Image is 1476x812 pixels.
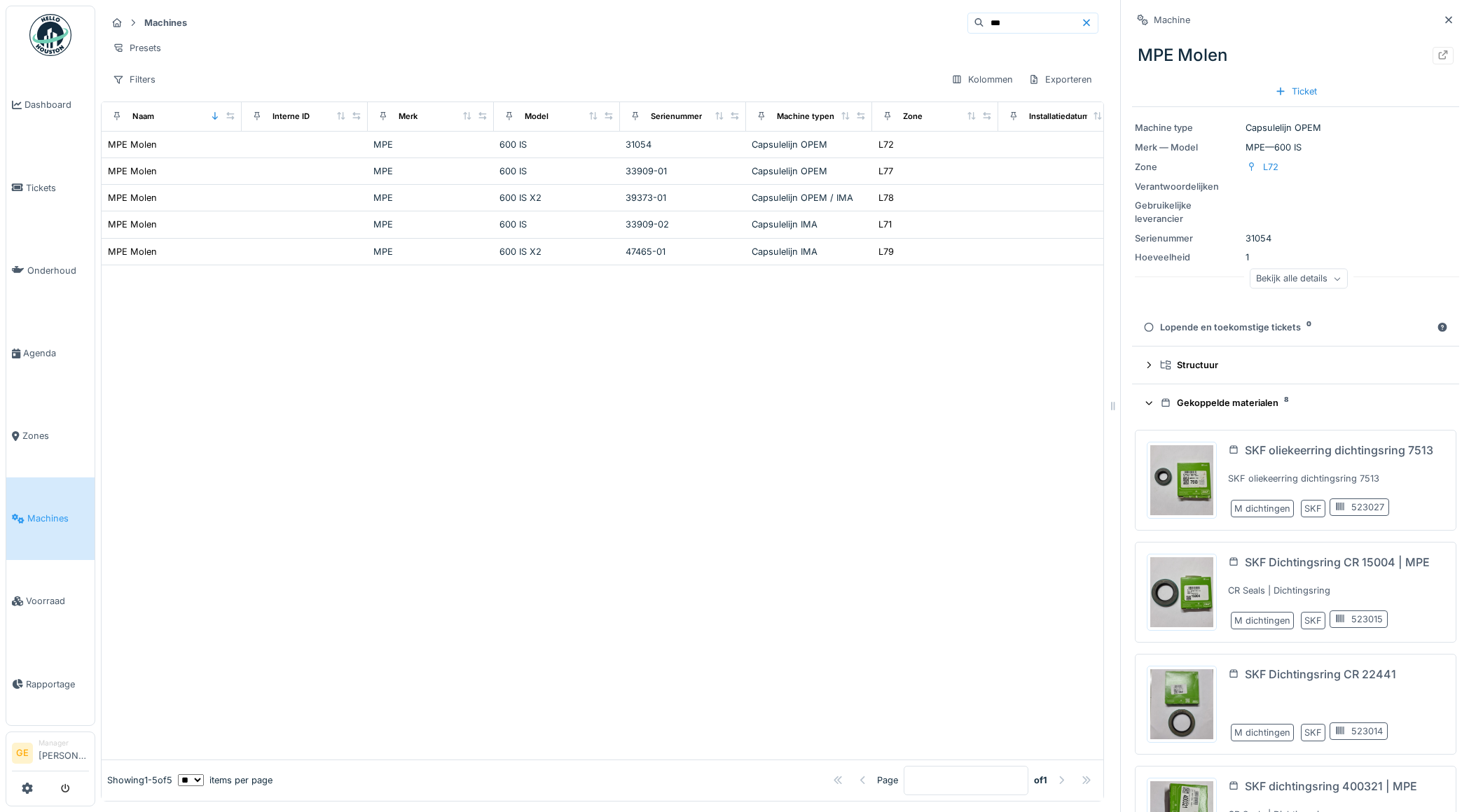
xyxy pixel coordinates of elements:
img: Badge_color-CXgf-gQk.svg [29,14,71,56]
a: Agenda [6,311,95,394]
img: 5rcpofu5ph5t4dx2lfspuuj5wz80 [1150,669,1213,739]
div: Showing 1 - 5 of 5 [107,773,172,787]
div: SKF Dichtingsring CR 15004 | MPE [1245,554,1430,570]
div: 600 IS [499,218,614,231]
span: Machines [27,512,89,525]
div: 39373-01 [626,191,740,204]
div: MPE [373,245,488,258]
div: 33909-02 [626,218,740,231]
div: MPE — 600 IS [1135,141,1456,154]
div: 523015 [1351,612,1383,626]
summary: Structuur [1138,352,1454,378]
div: M dichtingen [1234,502,1290,515]
div: SKF oliekeerring dichtingsring 7513 [1245,442,1433,458]
div: L72 [878,138,894,151]
div: Installatiedatum [1029,111,1089,122]
li: GE [12,743,33,764]
a: Onderhoud [6,229,95,311]
div: 600 IS X2 [499,191,614,204]
div: Capsulelijn IMA [752,218,867,231]
div: Filters [106,69,162,90]
div: SKF Dichtingsring CR 22441 [1245,666,1396,682]
div: L78 [878,191,894,204]
div: SKF [1304,614,1322,627]
a: Zones [6,395,95,477]
div: MPE [373,164,488,178]
div: Zone [1135,160,1240,174]
div: 523027 [1351,500,1384,514]
span: Tickets [26,181,89,195]
li: [PERSON_NAME] [39,738,89,768]
div: 600 IS [499,138,614,151]
a: Dashboard [6,64,95,146]
div: Gebruikelijke leverancier [1135,199,1240,225]
div: SKF [1304,726,1322,739]
span: Agenda [23,346,89,360]
div: M dichtingen [1234,614,1290,627]
a: GE Manager[PERSON_NAME] [12,738,89,771]
span: Onderhoud [27,264,89,277]
div: Machine typen [777,111,834,122]
a: Machines [6,477,95,560]
span: Zones [22,429,89,442]
div: Page [877,773,898,787]
div: Interne ID [273,111,310,122]
div: Capsulelijn OPEM [752,138,867,151]
div: Verantwoordelijken [1135,180,1240,193]
div: L71 [878,218,892,231]
strong: Machines [139,16,193,29]
div: 600 IS [499,164,614,178]
div: Presets [106,38,167,58]
div: 1 [1135,251,1456,264]
div: Structuur [1160,358,1442,372]
div: Exporteren [1022,69,1098,90]
div: Capsulelijn OPEM [1135,121,1456,134]
div: L77 [878,164,893,178]
div: MPE Molen [108,164,157,178]
img: wggveh907ee59ok33nlrlh336xjx [1150,445,1213,515]
strong: of 1 [1034,773,1047,787]
span: Rapportage [26,678,89,691]
div: MPE [373,191,488,204]
div: Capsulelijn IMA [752,245,867,258]
span: Dashboard [25,98,89,111]
div: Machine type [1135,121,1240,134]
div: SKF [1304,502,1322,515]
div: CR Seals | Dichtingsring [1228,578,1444,603]
div: Capsulelijn OPEM [752,164,867,178]
div: MPE Molen [108,218,157,231]
summary: Gekoppelde materialen8 [1138,390,1454,416]
div: Serienummer [1135,232,1240,245]
div: Lopende en toekomstige tickets [1143,321,1431,334]
div: Model [525,111,549,122]
div: M dichtingen [1234,726,1290,739]
div: Zone [903,111,923,122]
div: 47465-01 [626,245,740,258]
div: MPE Molen [108,138,157,151]
div: Merk [399,111,418,122]
div: 600 IS X2 [499,245,614,258]
div: Merk — Model [1135,141,1240,154]
div: Kolommen [945,69,1019,90]
div: Manager [39,738,89,748]
img: 7w8jq6j4gzy3om7weem7s44gaqdq [1150,557,1213,627]
div: MPE Molen [108,245,157,258]
div: Serienummer [651,111,702,122]
div: 31054 [1135,232,1456,245]
a: Tickets [6,146,95,229]
div: 31054 [626,138,740,151]
div: Hoeveelheid [1135,251,1240,264]
div: Machine [1154,13,1190,27]
div: Capsulelijn OPEM / IMA [752,191,867,204]
a: Rapportage [6,643,95,725]
div: MPE [373,218,488,231]
div: Bekijk alle details [1250,269,1348,289]
summary: Lopende en toekomstige tickets0 [1138,314,1454,340]
div: MPE Molen [1132,37,1459,73]
div: items per page [178,773,273,787]
span: Voorraad [26,594,89,608]
div: MPE Molen [108,191,157,204]
div: L79 [878,245,894,258]
a: Voorraad [6,560,95,643]
div: 33909-01 [626,164,740,178]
